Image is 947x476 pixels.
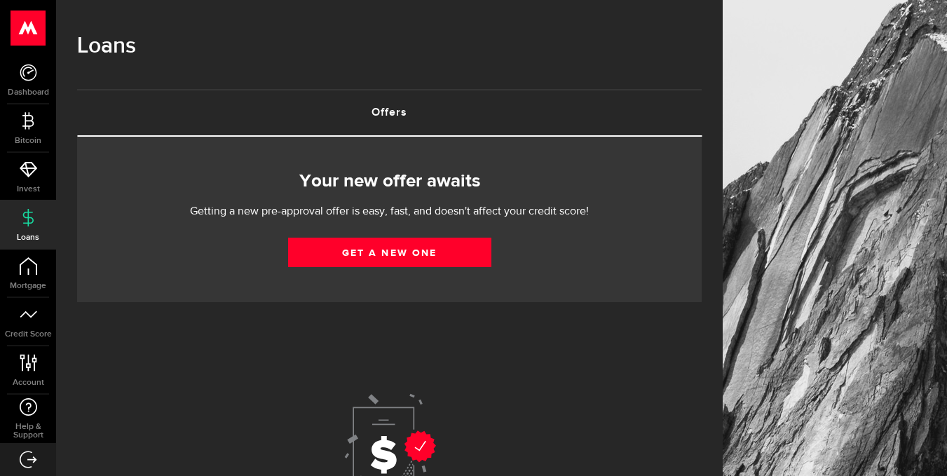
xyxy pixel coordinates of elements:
[888,417,947,476] iframe: LiveChat chat widget
[77,28,702,64] h1: Loans
[77,89,702,137] ul: Tabs Navigation
[288,238,491,267] a: Get a new one
[98,167,681,196] h2: Your new offer awaits
[148,203,632,220] p: Getting a new pre-approval offer is easy, fast, and doesn't affect your credit score!
[77,90,702,135] a: Offers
